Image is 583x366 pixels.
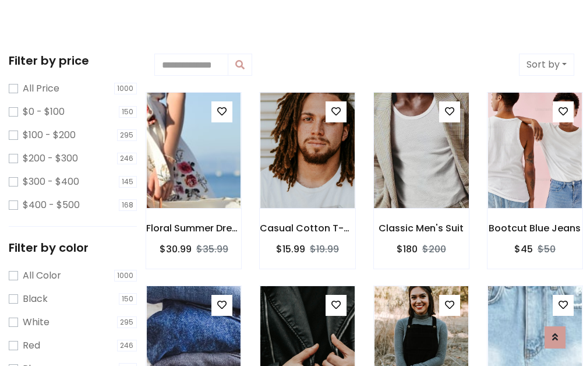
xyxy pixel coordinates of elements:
[119,293,137,305] span: 150
[119,176,137,188] span: 145
[23,105,65,119] label: $0 - $100
[114,83,137,94] span: 1000
[117,129,137,141] span: 295
[23,128,76,142] label: $100 - $200
[487,223,582,234] h6: Bootcut Blue Jeans
[117,316,137,328] span: 295
[117,340,137,351] span: 246
[119,106,137,118] span: 150
[117,153,137,164] span: 246
[119,199,137,211] span: 168
[23,339,40,353] label: Red
[514,244,533,255] h6: $45
[23,198,80,212] label: $400 - $500
[146,223,241,234] h6: Floral Summer Dress
[114,270,137,281] span: 1000
[23,269,61,283] label: All Color
[260,223,355,234] h6: Casual Cotton T-Shirt
[9,54,137,68] h5: Filter by price
[160,244,192,255] h6: $30.99
[23,175,79,189] label: $300 - $400
[310,242,339,256] del: $19.99
[276,244,305,255] h6: $15.99
[196,242,228,256] del: $35.99
[23,315,50,329] label: White
[422,242,446,256] del: $200
[519,54,574,76] button: Sort by
[538,242,556,256] del: $50
[23,82,59,96] label: All Price
[23,152,78,166] label: $200 - $300
[23,292,48,306] label: Black
[9,241,137,255] h5: Filter by color
[397,244,418,255] h6: $180
[374,223,469,234] h6: Classic Men's Suit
